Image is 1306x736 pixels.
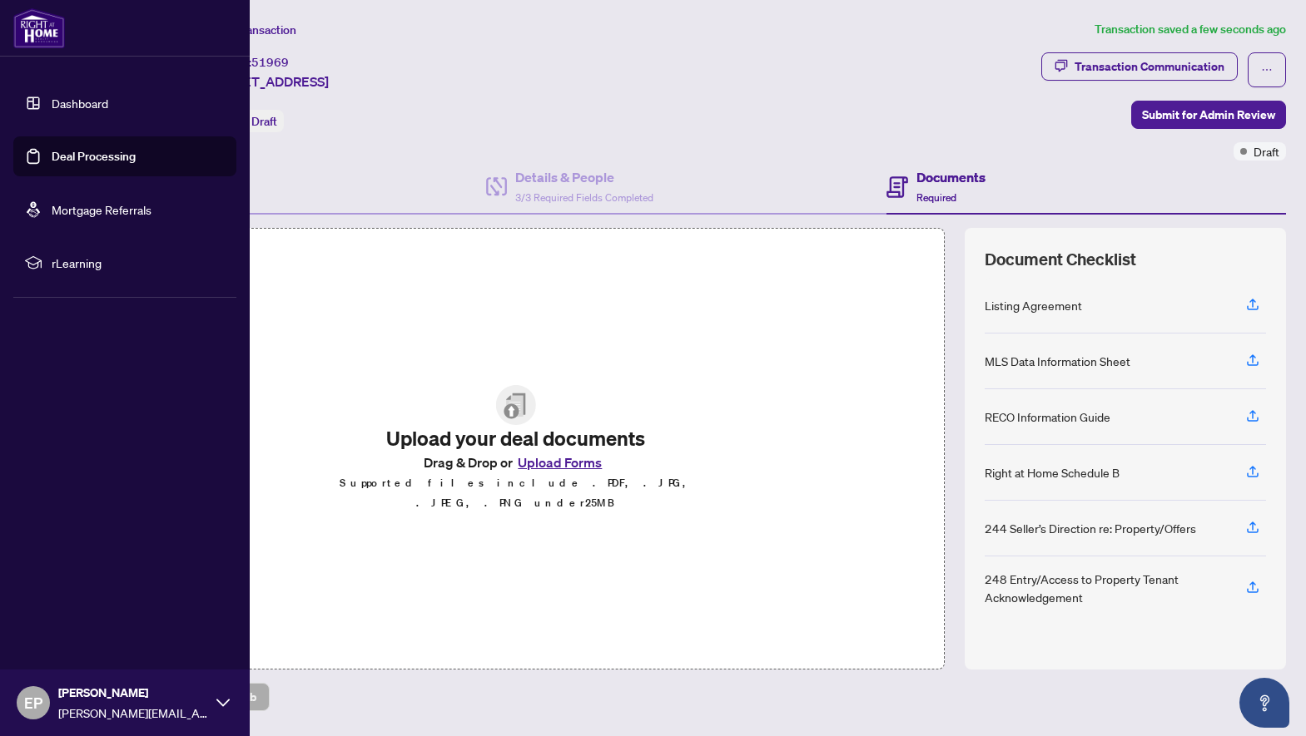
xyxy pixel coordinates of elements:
[916,191,956,204] span: Required
[58,704,208,722] span: [PERSON_NAME][EMAIL_ADDRESS][PERSON_NAME][DOMAIN_NAME]
[335,473,696,513] p: Supported files include .PDF, .JPG, .JPEG, .PNG under 25 MB
[1075,53,1224,80] div: Transaction Communication
[1131,101,1286,129] button: Submit for Admin Review
[1254,142,1279,161] span: Draft
[207,22,296,37] span: View Transaction
[321,372,709,526] span: File UploadUpload your deal documentsDrag & Drop orUpload FormsSupported files include .PDF, .JPG...
[1239,678,1289,728] button: Open asap
[52,254,225,272] span: rLearning
[515,167,653,187] h4: Details & People
[495,385,535,425] img: File Upload
[985,463,1120,482] div: Right at Home Schedule B
[985,352,1130,370] div: MLS Data Information Sheet
[515,191,653,204] span: 3/3 Required Fields Completed
[206,72,329,91] span: [STREET_ADDRESS]
[1142,101,1275,128] span: Submit for Admin Review
[24,691,42,714] span: EP
[985,248,1136,271] span: Document Checklist
[58,684,208,702] span: [PERSON_NAME]
[513,452,607,473] button: Upload Forms
[985,519,1196,537] div: 244 Seller’s Direction re: Property/Offers
[424,452,607,473] span: Drag & Drop or
[52,96,108,111] a: Dashboard
[251,55,289,70] span: 51969
[52,149,136,164] a: Deal Processing
[251,114,277,129] span: Draft
[916,167,986,187] h4: Documents
[1095,20,1286,39] article: Transaction saved a few seconds ago
[985,570,1226,606] div: 248 Entry/Access to Property Tenant Acknowledgement
[13,8,65,48] img: logo
[1261,64,1273,76] span: ellipsis
[52,202,151,217] a: Mortgage Referrals
[985,296,1082,314] div: Listing Agreement
[985,408,1110,426] div: RECO Information Guide
[335,425,696,452] h2: Upload your deal documents
[1041,52,1238,81] button: Transaction Communication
